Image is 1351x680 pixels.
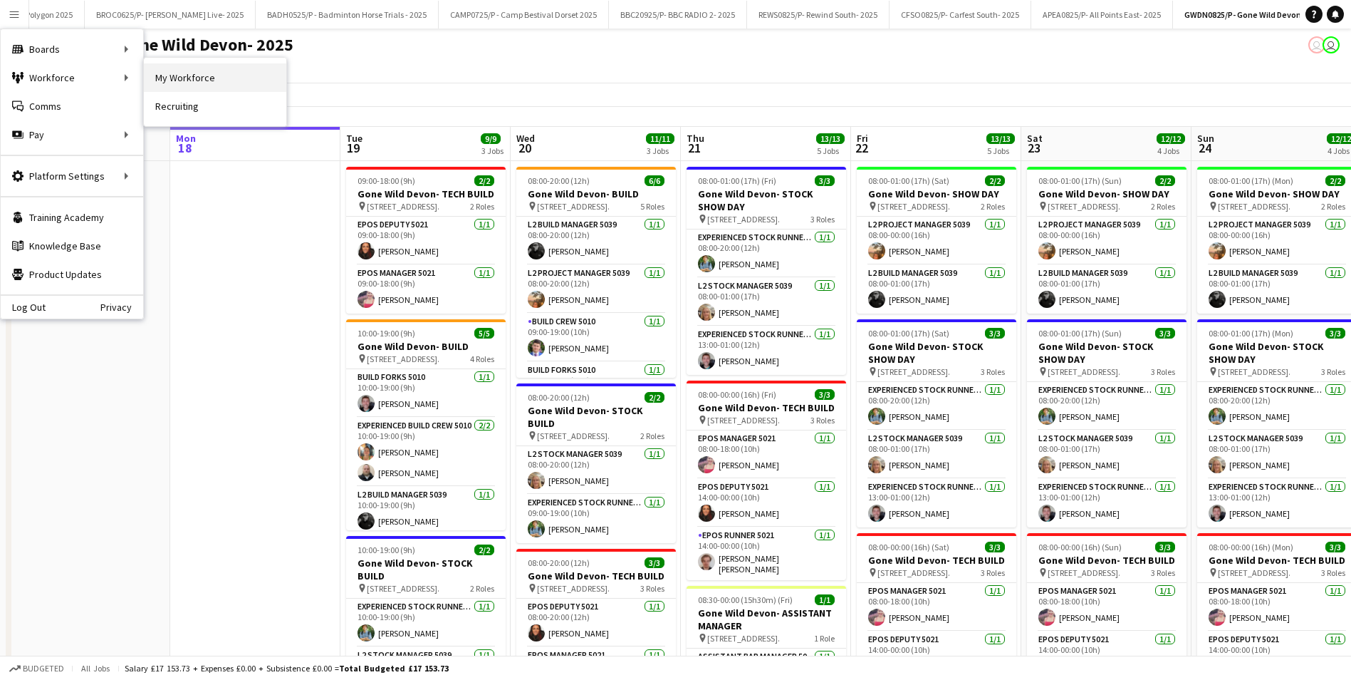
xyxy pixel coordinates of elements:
[516,404,676,430] h3: Gone Wild Devon- STOCK BUILD
[707,633,780,644] span: [STREET_ADDRESS].
[1218,366,1290,377] span: [STREET_ADDRESS].
[987,145,1014,156] div: 5 Jobs
[7,661,66,676] button: Budgeted
[339,663,449,674] span: Total Budgeted £17 153.73
[1038,328,1122,339] span: 08:00-01:00 (17h) (Sun)
[346,217,506,265] app-card-role: EPOS Deputy 50211/109:00-18:00 (9h)[PERSON_NAME]
[1027,319,1186,527] app-job-card: 08:00-01:00 (17h) (Sun)3/3Gone Wild Devon- STOCK SHOW DAY [STREET_ADDRESS].3 RolesExperienced Sto...
[1,92,143,120] a: Comms
[698,175,776,186] span: 08:00-01:00 (17h) (Fri)
[1,302,46,313] a: Log Out
[698,389,776,400] span: 08:00-00:00 (16h) (Fri)
[125,663,449,674] div: Salary £17 153.73 + Expenses £0.00 + Subsistence £0.00 =
[78,663,113,674] span: All jobs
[857,431,1016,479] app-card-role: L2 Stock Manager 50391/108:00-01:00 (17h)[PERSON_NAME]
[1027,265,1186,314] app-card-role: L2 Build Manager 50391/108:00-01:00 (17h)[PERSON_NAME]
[868,175,949,186] span: 08:00-01:00 (17h) (Sat)
[346,167,506,314] app-job-card: 09:00-18:00 (9h)2/2Gone Wild Devon- TECH BUILD [STREET_ADDRESS].2 RolesEPOS Deputy 50211/109:00-1...
[868,542,949,552] span: 08:00-00:00 (16h) (Sat)
[687,527,846,580] app-card-role: EPOS Runner 50211/114:00-00:00 (10h)[PERSON_NAME] [PERSON_NAME]
[1048,201,1120,212] span: [STREET_ADDRESS].
[481,145,504,156] div: 3 Jobs
[1031,1,1173,29] button: APEA0825/P- All Points East- 2025
[537,431,610,441] span: [STREET_ADDRESS].
[877,366,950,377] span: [STREET_ADDRESS].
[346,319,506,530] app-job-card: 10:00-19:00 (9h)5/5Gone Wild Devon- BUILD [STREET_ADDRESS].4 RolesBuild Forks 50101/110:00-19:00 ...
[1027,554,1186,567] h3: Gone Wild Devon- TECH BUILD
[516,132,535,145] span: Wed
[528,392,590,403] span: 08:00-20:00 (12h)
[1027,132,1043,145] span: Sat
[1027,431,1186,479] app-card-role: L2 Stock Manager 50391/108:00-01:00 (17h)[PERSON_NAME]
[346,340,506,353] h3: Gone Wild Devon- BUILD
[687,278,846,326] app-card-role: L2 Stock Manager 50391/108:00-01:00 (17h)[PERSON_NAME]
[516,362,676,411] app-card-role: Build Forks 50101/109:00-19:00 (10h)
[1027,479,1186,527] app-card-role: Experienced Stock Runner 50121/113:00-01:00 (12h)[PERSON_NAME]
[687,230,846,278] app-card-role: Experienced Stock Runner 50121/108:00-20:00 (12h)[PERSON_NAME]
[537,201,610,212] span: [STREET_ADDRESS].
[1151,567,1175,578] span: 3 Roles
[810,415,835,426] span: 3 Roles
[516,217,676,265] app-card-role: L2 Build Manager 50391/108:00-20:00 (12h)[PERSON_NAME]
[609,1,747,29] button: BBC20925/P- BBC RADIO 2- 2025
[877,567,950,578] span: [STREET_ADDRESS].
[707,415,780,426] span: [STREET_ADDRESS].
[256,1,439,29] button: BADH0525/P - Badminton Horse Trials - 2025
[537,583,610,594] span: [STREET_ADDRESS].
[857,382,1016,431] app-card-role: Experienced Stock Runner 50121/108:00-20:00 (12h)[PERSON_NAME]
[747,1,890,29] button: REWS0825/P- Rewind South- 2025
[645,392,664,403] span: 2/2
[516,495,676,543] app-card-role: Experienced Stock Runner 50121/109:00-19:00 (10h)[PERSON_NAME]
[516,383,676,543] app-job-card: 08:00-20:00 (12h)2/2Gone Wild Devon- STOCK BUILD [STREET_ADDRESS].2 RolesL2 Stock Manager 50391/1...
[1218,201,1290,212] span: [STREET_ADDRESS].
[857,187,1016,200] h3: Gone Wild Devon- SHOW DAY
[817,145,844,156] div: 5 Jobs
[857,265,1016,314] app-card-role: L2 Build Manager 50391/108:00-01:00 (17h)[PERSON_NAME]
[1155,328,1175,339] span: 3/3
[1027,167,1186,314] div: 08:00-01:00 (17h) (Sun)2/2Gone Wild Devon- SHOW DAY [STREET_ADDRESS].2 RolesL2 Project Manager 50...
[890,1,1031,29] button: CFSO0825/P- Carfest South- 2025
[358,328,415,339] span: 10:00-19:00 (9h)
[1325,175,1345,186] span: 2/2
[346,487,506,535] app-card-role: L2 Build Manager 50391/110:00-19:00 (9h)[PERSON_NAME]
[985,175,1005,186] span: 2/2
[23,664,64,674] span: Budgeted
[687,607,846,632] h3: Gone Wild Devon- ASSISTANT MANAGER
[11,34,293,56] h1: GWDN0825/P- Gone Wild Devon- 2025
[640,201,664,212] span: 5 Roles
[1025,140,1043,156] span: 23
[358,545,415,555] span: 10:00-19:00 (9h)
[640,431,664,441] span: 2 Roles
[1,63,143,92] div: Workforce
[877,201,950,212] span: [STREET_ADDRESS].
[1048,366,1120,377] span: [STREET_ADDRESS].
[1173,1,1335,29] button: GWDN0825/P- Gone Wild Devon- 2025
[346,132,362,145] span: Tue
[516,599,676,647] app-card-role: EPOS Deputy 50211/108:00-20:00 (12h)[PERSON_NAME]
[470,201,494,212] span: 2 Roles
[857,583,1016,632] app-card-role: EPOS Manager 50211/108:00-18:00 (10h)[PERSON_NAME]
[528,557,590,568] span: 08:00-20:00 (12h)
[857,319,1016,527] div: 08:00-01:00 (17h) (Sat)3/3Gone Wild Devon- STOCK SHOW DAY [STREET_ADDRESS].3 RolesExperienced Sto...
[687,381,846,580] app-job-card: 08:00-00:00 (16h) (Fri)3/3Gone Wild Devon- TECH BUILD [STREET_ADDRESS].3 RolesEPOS Manager 50211/...
[144,63,286,92] a: My Workforce
[1048,567,1120,578] span: [STREET_ADDRESS].
[687,431,846,479] app-card-role: EPOS Manager 50211/108:00-18:00 (10h)[PERSON_NAME]
[1,232,143,260] a: Knowledge Base
[857,217,1016,265] app-card-role: L2 Project Manager 50391/108:00-00:00 (16h)[PERSON_NAME]
[645,557,664,568] span: 3/3
[1323,36,1340,53] app-user-avatar: Grace Shorten
[344,140,362,156] span: 19
[474,545,494,555] span: 2/2
[981,366,1005,377] span: 3 Roles
[346,418,506,487] app-card-role: Experienced Build Crew 50102/210:00-19:00 (9h)[PERSON_NAME][PERSON_NAME]
[815,175,835,186] span: 3/3
[1027,632,1186,680] app-card-role: EPOS Deputy 50211/114:00-00:00 (10h)[PERSON_NAME]
[144,92,286,120] a: Recruiting
[474,328,494,339] span: 5/5
[1,260,143,289] a: Product Updates
[687,187,846,213] h3: Gone Wild Devon- STOCK SHOW DAY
